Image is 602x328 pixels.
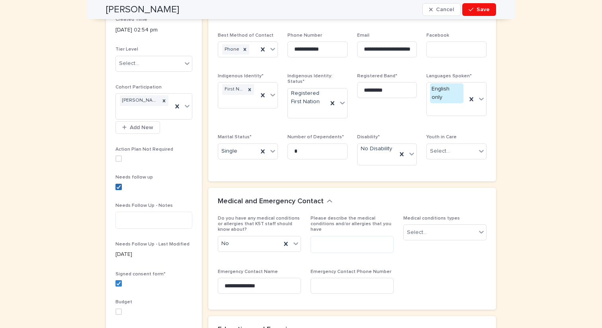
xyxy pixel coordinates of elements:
[218,269,278,274] span: Emergency Contact Name
[115,47,138,52] span: Tier Level
[119,59,139,68] div: Select...
[422,3,461,16] button: Cancel
[357,135,380,139] span: Disability*
[477,7,490,12] span: Save
[426,74,472,79] span: Languages Spoken*
[222,84,245,95] div: First Nations
[115,85,162,90] span: Cohort Participation
[218,197,324,206] h2: Medical and Emergency Contact
[462,3,496,16] button: Save
[311,216,391,232] span: Please describe the medical conditions and/or allergies that you have
[115,272,166,277] span: Signed consent form*
[218,216,300,232] span: Do you have any medical conditions or allergies that K5T staff should know about?
[222,44,240,55] div: Phone
[311,269,391,274] span: Emergency Contact Phone Number
[430,83,463,103] div: English only
[407,228,427,237] div: Select...
[106,4,179,16] h2: [PERSON_NAME]
[115,300,132,304] span: Budget
[357,33,369,38] span: Email
[115,250,192,259] p: [DATE]
[357,74,397,79] span: Registered Band*
[130,125,153,130] span: Add New
[218,197,332,206] button: Medical and Emergency Contact
[291,89,324,106] span: Registered First Nation
[115,175,153,180] span: Needs follow up
[436,7,454,12] span: Cancel
[218,33,274,38] span: Best Method of Contact
[115,203,173,208] span: Needs Follow Up - Notes
[115,242,190,247] span: Needs Follow Up - Last Modified
[430,147,450,155] div: Select...
[287,33,322,38] span: Phone Number
[287,74,332,84] span: Indigenous Identity: Status*
[115,26,192,34] p: [DATE] 02:54 pm
[287,135,344,139] span: Number of Dependents*
[115,121,160,134] button: Add New
[403,216,460,221] span: Medical conditions types
[361,145,392,153] span: No Disability
[115,17,147,22] span: Created Time
[221,240,229,248] span: No
[218,135,252,139] span: Marital Status*
[426,135,457,139] span: Youth in Care
[426,33,449,38] span: Facebook
[115,147,173,152] span: Action Plan Not Required
[120,95,160,106] div: [PERSON_NAME] - SPP- [DATE]
[218,74,264,79] span: Indigenous Identity*
[221,147,237,155] span: Single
